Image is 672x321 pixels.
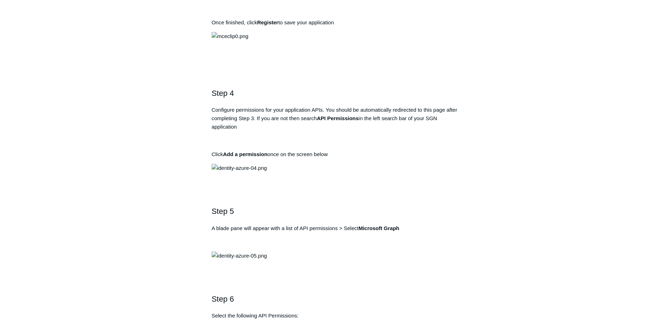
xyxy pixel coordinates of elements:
[212,18,461,27] p: Once finished, click to save your application
[257,19,278,25] strong: Register
[212,32,248,41] img: mceclip0.png
[212,205,461,217] h2: Step 5
[317,115,358,121] strong: API Permissions
[212,252,267,260] img: identity-azure-05.png
[223,151,267,157] strong: Add a permission
[212,311,461,320] p: Select the following API Permissions:
[212,106,461,131] p: Configure permissions for your application APIs. You should be automatically redirected to this p...
[212,150,461,159] p: Click once on the screen below
[212,164,267,172] img: identity-azure-04.png
[212,87,461,99] h2: Step 4
[358,225,399,231] strong: Microsoft Graph
[212,293,461,305] h2: Step 6
[212,224,461,233] p: A blade pane will appear with a list of API permissions > Select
